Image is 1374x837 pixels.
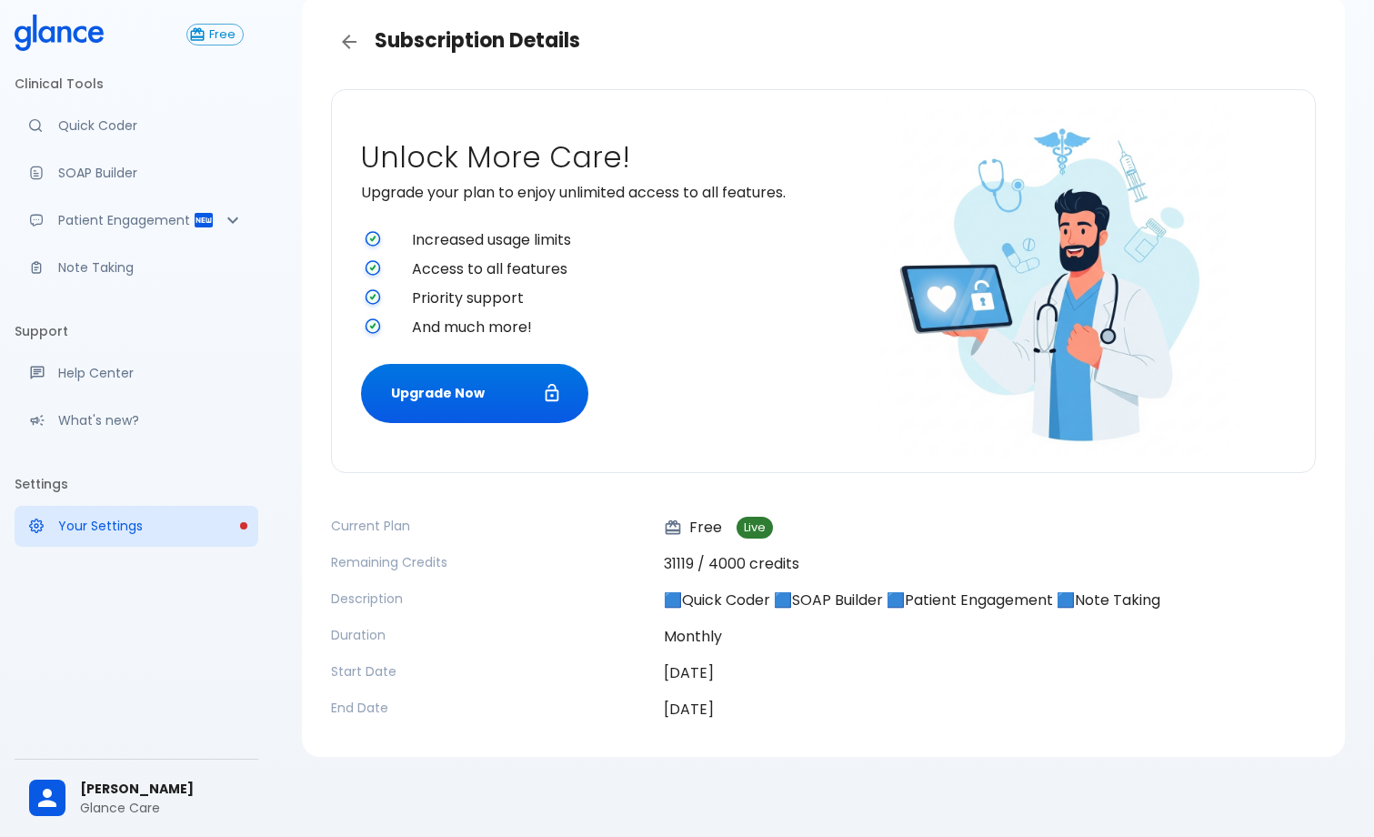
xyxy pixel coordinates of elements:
p: Glance Care [80,799,244,817]
span: [PERSON_NAME] [80,780,244,799]
button: Free [186,24,244,45]
p: Patient Engagement [58,211,193,229]
a: Get help from our support team [15,353,258,393]
button: Upgrade Now [361,364,588,423]
p: Start Date [331,662,649,681]
p: Free [664,517,722,539]
p: Remaining Credits [331,553,649,571]
a: Moramiz: Find ICD10AM codes instantly [15,106,258,146]
p: Help Center [58,364,244,382]
a: Docugen: Compose a clinical documentation in seconds [15,153,258,193]
li: Clinical Tools [15,62,258,106]
div: Recent updates and feature releases [15,400,258,440]
span: Live [737,521,773,535]
p: End Date [331,699,649,717]
span: Free [202,28,243,42]
h3: Subscription Details [331,24,1316,60]
p: Current Plan [331,517,649,535]
p: Quick Coder [58,116,244,135]
p: What's new? [58,411,244,429]
a: Back [331,24,367,60]
a: Click to view or change your subscription [186,24,258,45]
a: Please complete account setup [15,506,258,546]
p: Monthly [664,626,1316,648]
span: Increased usage limits [412,229,817,251]
li: Settings [15,462,258,506]
h2: Unlock More Care! [361,140,817,175]
img: doctor-unlocking-care [877,97,1240,461]
p: Description [331,590,649,608]
time: [DATE] [664,699,714,720]
p: Your Settings [58,517,244,535]
p: Upgrade your plan to enjoy unlimited access to all features. [361,182,817,204]
a: Advanced note-taking [15,247,258,287]
time: [DATE] [664,662,714,683]
span: Priority support [412,287,817,309]
p: 31119 / 4000 credits [664,553,1316,575]
p: 🟦Quick Coder 🟦SOAP Builder 🟦Patient Engagement 🟦Note Taking [664,590,1316,611]
span: And much more! [412,317,817,338]
p: SOAP Builder [58,164,244,182]
li: Support [15,309,258,353]
div: Patient Reports & Referrals [15,200,258,240]
p: Duration [331,626,649,644]
div: [PERSON_NAME]Glance Care [15,767,258,830]
span: Access to all features [412,258,817,280]
p: Note Taking [58,258,244,277]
